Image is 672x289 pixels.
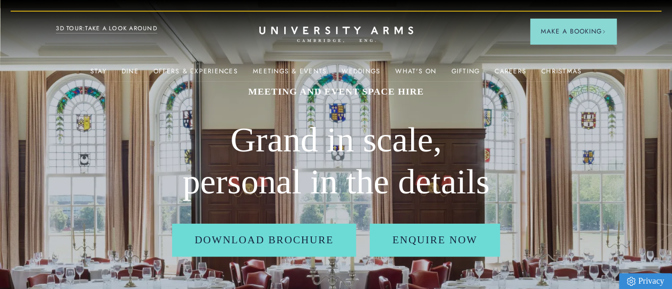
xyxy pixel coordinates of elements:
[451,67,480,81] a: Gifting
[395,67,436,81] a: What's On
[168,119,504,202] h2: Grand in scale, personal in the details
[90,67,107,81] a: Stay
[154,67,238,81] a: Offers & Experiences
[342,67,380,81] a: Weddings
[172,224,356,257] a: Download Brochure
[168,85,504,98] h1: MEETING AND EVENT SPACE HIRE
[259,27,413,43] a: Home
[530,19,616,44] button: Make a BookingArrow icon
[253,67,327,81] a: Meetings & Events
[370,224,499,257] a: Enquire Now
[627,277,635,286] img: Privacy
[122,67,139,81] a: Dine
[541,27,606,36] span: Make a Booking
[602,30,606,33] img: Arrow icon
[541,67,582,81] a: Christmas
[619,273,672,289] a: Privacy
[495,67,526,81] a: Careers
[56,24,157,33] a: 3D TOUR:TAKE A LOOK AROUND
